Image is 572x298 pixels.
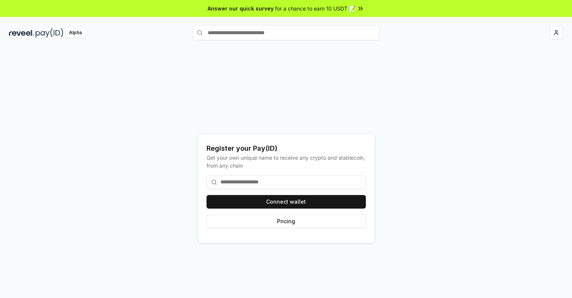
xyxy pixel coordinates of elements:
button: Connect wallet [207,195,366,209]
img: pay_id [36,28,63,38]
button: Pricing [207,215,366,228]
span: for a chance to earn 10 USDT 📝 [275,5,355,12]
span: Answer our quick survey [208,5,274,12]
div: Alpha [65,28,86,38]
div: Get your own unique name to receive any crypto and stablecoin, from any chain [207,154,366,169]
div: Register your Pay(ID) [207,143,366,154]
img: reveel_dark [9,28,34,38]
